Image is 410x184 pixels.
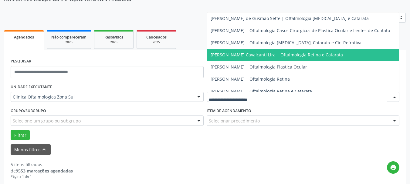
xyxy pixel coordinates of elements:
[11,144,51,155] button: Menos filtroskeyboard_arrow_up
[16,168,73,174] strong: 9553 marcações agendadas
[11,130,30,140] button: Filtrar
[209,118,260,124] span: Selecionar procedimento
[211,40,361,45] span: [PERSON_NAME] | Oftalmologia [MEDICAL_DATA], Catarata e Cir. Refrativa
[51,40,86,45] div: 2025
[11,168,73,174] div: de
[211,28,390,33] span: [PERSON_NAME] | Oftalmologia Casos Cirurgicos de Plastica Ocular e Lentes de Contato
[11,82,52,92] label: UNIDADE EXECUTANTE
[211,76,290,82] span: [PERSON_NAME] | Oftalmologia Retina
[141,40,171,45] div: 2025
[104,35,123,40] span: Resolvidos
[211,52,343,58] span: [PERSON_NAME] Cavalcanti Lira | Oftalmologia Retina e Catarata
[211,88,312,94] span: [PERSON_NAME] | Oftalmologia Retina e Catarata
[211,15,369,21] span: [PERSON_NAME] de Gusmao Sette | Oftalmologia [MEDICAL_DATA] e Catarata
[14,35,34,40] span: Agendados
[387,161,399,174] button: print
[207,106,251,115] label: Item de agendamento
[390,164,397,171] i: print
[11,106,46,115] label: Grupo/Subgrupo
[146,35,167,40] span: Cancelados
[11,161,73,168] div: 5 itens filtrados
[13,118,81,124] span: Selecione um grupo ou subgrupo
[99,40,129,45] div: 2025
[51,35,86,40] span: Não compareceram
[13,94,191,100] span: Clinica Oftalmologica Zona Sul
[41,146,47,153] i: keyboard_arrow_up
[11,57,31,66] label: PESQUISAR
[11,174,73,179] div: Página 1 de 1
[211,64,307,70] span: [PERSON_NAME] | Oftalmologia Plastica Ocular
